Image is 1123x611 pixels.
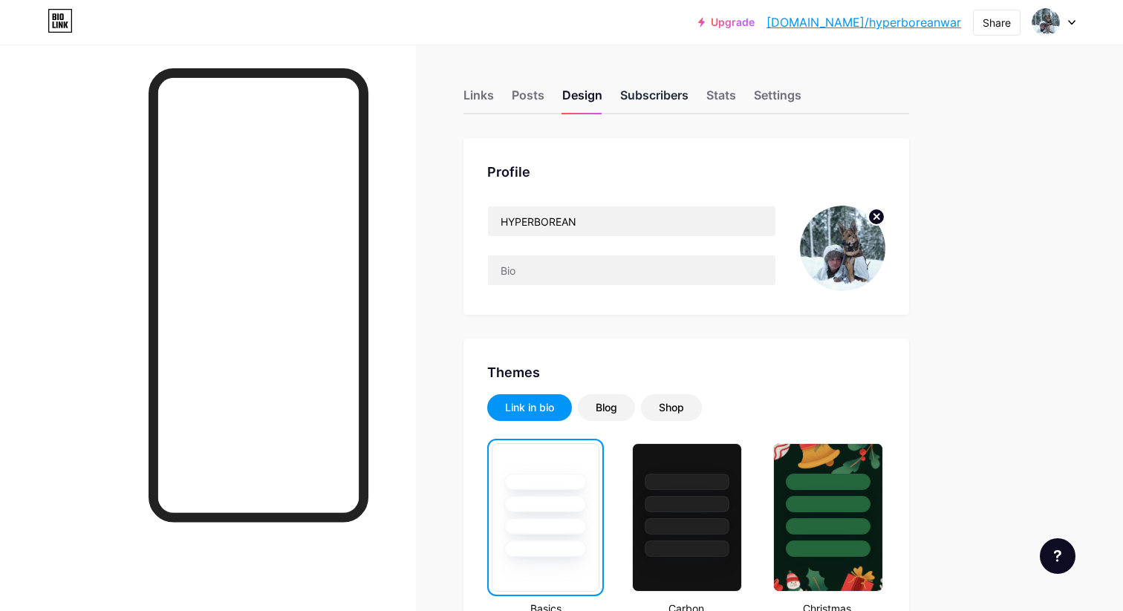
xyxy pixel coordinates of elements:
[706,86,736,113] div: Stats
[983,15,1011,30] div: Share
[512,86,544,113] div: Posts
[487,162,885,182] div: Profile
[698,16,755,28] a: Upgrade
[620,86,689,113] div: Subscribers
[505,400,554,415] div: Link in bio
[487,362,885,382] div: Themes
[596,400,617,415] div: Blog
[754,86,801,113] div: Settings
[766,13,961,31] a: [DOMAIN_NAME]/hyperboreanwar
[488,206,775,236] input: Name
[800,206,885,291] img: Sean Pi
[562,86,602,113] div: Design
[659,400,684,415] div: Shop
[1032,8,1060,36] img: Sean Pi
[463,86,494,113] div: Links
[488,255,775,285] input: Bio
